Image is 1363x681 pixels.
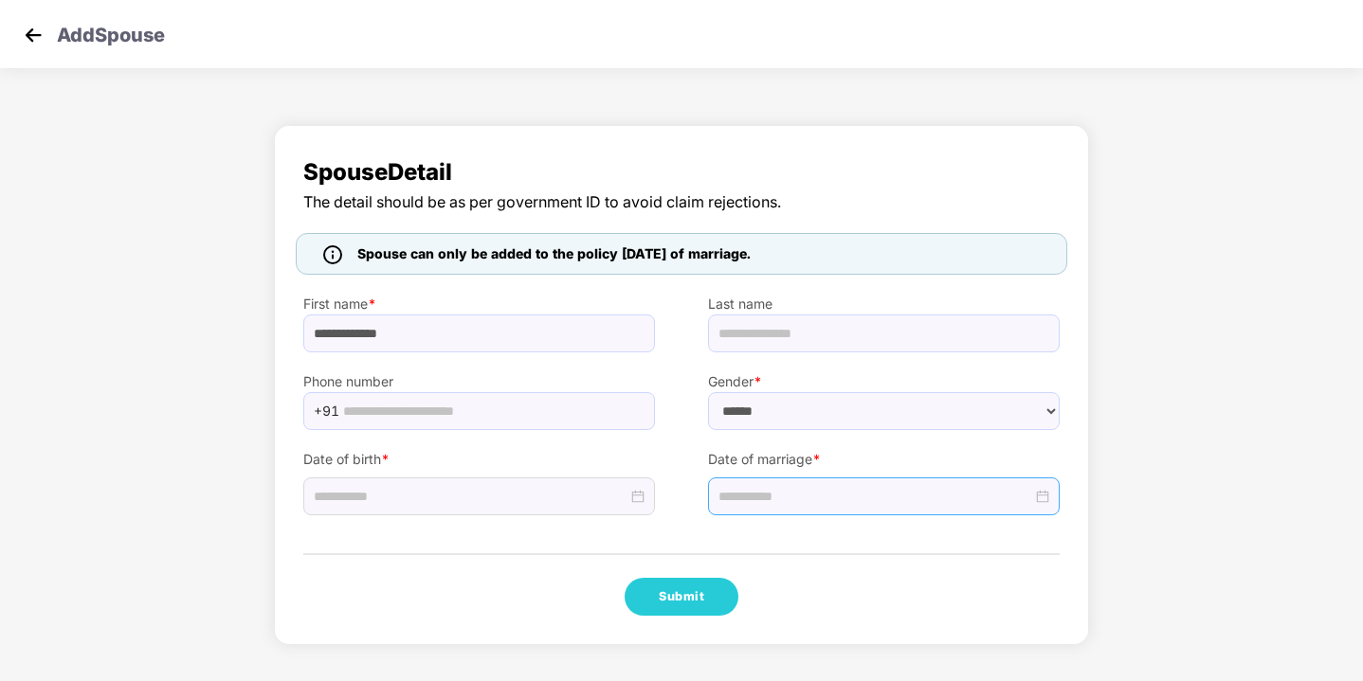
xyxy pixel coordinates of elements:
[625,578,738,616] button: Submit
[323,245,342,264] img: icon
[314,397,339,425] span: +91
[708,449,1060,470] label: Date of marriage
[57,21,165,44] p: Add Spouse
[303,294,655,314] label: First name
[19,21,47,49] img: svg+xml;base64,PHN2ZyB4bWxucz0iaHR0cDovL3d3dy53My5vcmcvMjAwMC9zdmciIHdpZHRoPSIzMCIgaGVpZ2h0PSIzMC...
[303,449,655,470] label: Date of birth
[708,371,1060,392] label: Gender
[708,294,1060,314] label: Last name
[303,371,655,392] label: Phone number
[357,243,751,264] span: Spouse can only be added to the policy [DATE] of marriage.
[303,154,1060,190] span: Spouse Detail
[303,190,1060,214] span: The detail should be as per government ID to avoid claim rejections.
